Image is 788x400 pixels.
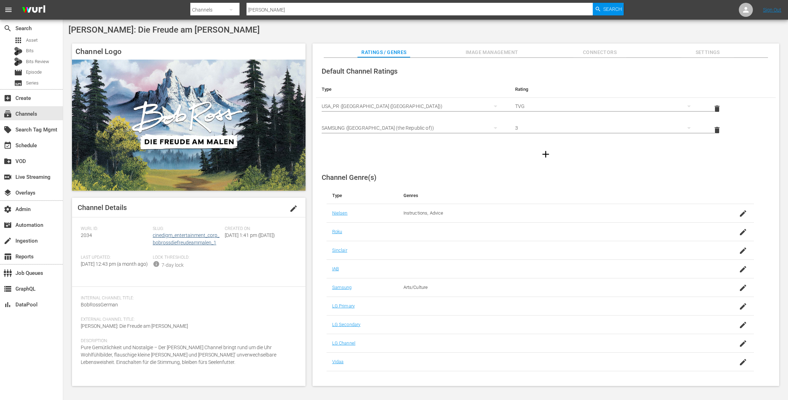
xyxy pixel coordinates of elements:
[322,118,504,138] div: SAMSUNG ([GEOGRAPHIC_DATA] (the Republic of))
[763,7,781,13] a: Sign Out
[72,60,306,191] img: Bob Ross: Die Freude am Malen
[332,248,347,253] a: Sinclair
[713,104,721,113] span: delete
[322,173,376,182] span: Channel Genre(s)
[14,47,22,55] div: Bits
[4,173,12,181] span: Live Streaming
[68,25,260,35] span: [PERSON_NAME]: Die Freude am [PERSON_NAME]
[327,187,398,204] th: Type
[709,100,725,117] button: delete
[322,96,504,116] div: USA_PR ([GEOGRAPHIC_DATA] ([GEOGRAPHIC_DATA]))
[81,317,293,323] span: External Channel Title:
[17,2,51,18] img: ans4CAIJ8jUAAAAAAAAAAAAAAAAAAAAAAAAgQb4GAAAAAAAAAAAAAAAAAAAAAAAAJMjXAAAAAAAAAAAAAAAAAAAAAAAAgAT5G...
[26,58,49,65] span: Bits Review
[322,67,398,75] span: Default Channel Ratings
[81,345,276,365] span: Pure Gemütlichkeit und Nostalgie – Der [PERSON_NAME] Channel bringt rund um die Uhr Wohlfühlbilde...
[26,37,38,44] span: Asset
[4,24,12,33] span: Search
[81,296,293,301] span: Internal Channel Title:
[573,48,626,57] span: Connectors
[713,126,721,134] span: delete
[4,237,12,245] span: Ingestion
[14,68,22,77] span: Episode
[316,81,510,98] th: Type
[4,189,12,197] span: Overlays
[357,48,410,57] span: Ratings / Genres
[289,204,298,213] span: edit
[14,79,22,87] span: Series
[162,262,184,269] div: 7-day lock
[225,232,275,238] span: [DATE] 1:41 pm ([DATE])
[4,221,12,229] span: Automation
[14,57,22,66] div: Bits Review
[4,285,12,293] span: GraphQL
[153,226,221,232] span: Slug:
[4,6,13,14] span: menu
[515,118,697,138] div: 3
[593,3,624,15] button: Search
[332,285,352,290] a: Samsung
[4,110,12,118] span: Channels
[81,302,118,307] span: BobRossGerman
[4,269,12,277] span: Job Queues
[332,303,355,309] a: LG Primary
[225,226,293,232] span: Created On:
[510,81,703,98] th: Rating
[709,122,725,138] button: delete
[81,323,188,329] span: [PERSON_NAME]: Die Freude am [PERSON_NAME]
[4,94,12,102] span: Create
[515,96,697,116] div: TVG
[332,210,348,216] a: Nielsen
[153,232,219,245] a: cinedigm_entertainment_corp_bobrossdiefreudeammalen_1
[332,266,339,271] a: IAB
[332,322,361,327] a: LG Secondary
[78,203,127,212] span: Channel Details
[81,261,148,267] span: [DATE] 12:43 pm (a month ago)
[153,255,221,260] span: Lock Threshold:
[681,48,734,57] span: Settings
[332,340,355,346] a: LG Channel
[316,81,776,141] table: simple table
[72,43,306,60] h4: Channel Logo
[4,300,12,309] span: DataPool
[14,36,22,45] span: Asset
[81,255,149,260] span: Last Updated:
[466,48,518,57] span: Image Management
[26,80,39,87] span: Series
[81,226,149,232] span: Wurl ID:
[26,69,42,76] span: Episode
[4,252,12,261] span: Reports
[26,47,34,54] span: Bits
[4,126,12,134] span: Search Tag Mgmt
[81,232,92,238] span: 2034
[603,3,622,15] span: Search
[332,229,342,234] a: Roku
[398,187,707,204] th: Genres
[4,205,12,213] span: Admin
[153,260,160,267] span: info
[332,359,344,364] a: Vidaa
[4,141,12,150] span: Schedule
[285,200,302,217] button: edit
[81,338,293,344] span: Description:
[4,157,12,165] span: VOD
